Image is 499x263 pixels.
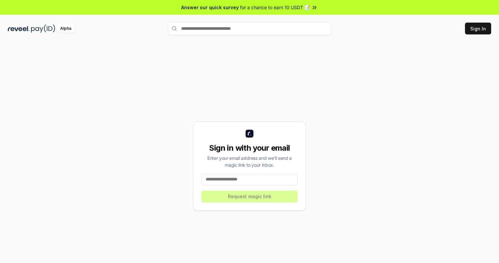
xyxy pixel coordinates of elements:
img: reveel_dark [8,25,30,33]
span: for a chance to earn 10 USDT 📝 [240,4,310,11]
div: Alpha [57,25,75,33]
div: Sign in with your email [201,143,298,153]
img: pay_id [31,25,55,33]
div: Enter your email address and we’ll send a magic link to your inbox. [201,155,298,168]
img: logo_small [246,130,253,138]
span: Answer our quick survey [181,4,239,11]
button: Sign In [465,23,491,34]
